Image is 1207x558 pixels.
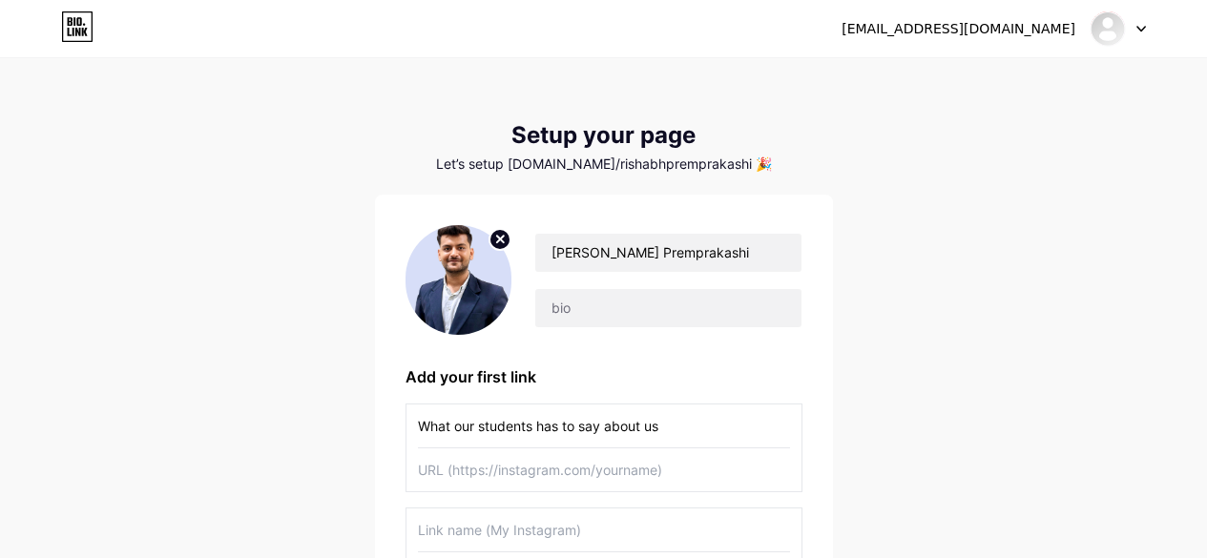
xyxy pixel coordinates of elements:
[375,156,833,172] div: Let’s setup [DOMAIN_NAME]/rishabhpremprakashi 🎉
[1090,10,1126,47] img: rishabhpremprakashi
[418,448,790,491] input: URL (https://instagram.com/yourname)
[406,365,802,388] div: Add your first link
[418,508,790,551] input: Link name (My Instagram)
[535,234,801,272] input: Your name
[418,404,790,447] input: Link name (My Instagram)
[535,289,801,327] input: bio
[375,122,833,149] div: Setup your page
[406,225,512,335] img: profile pic
[842,19,1075,39] div: [EMAIL_ADDRESS][DOMAIN_NAME]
